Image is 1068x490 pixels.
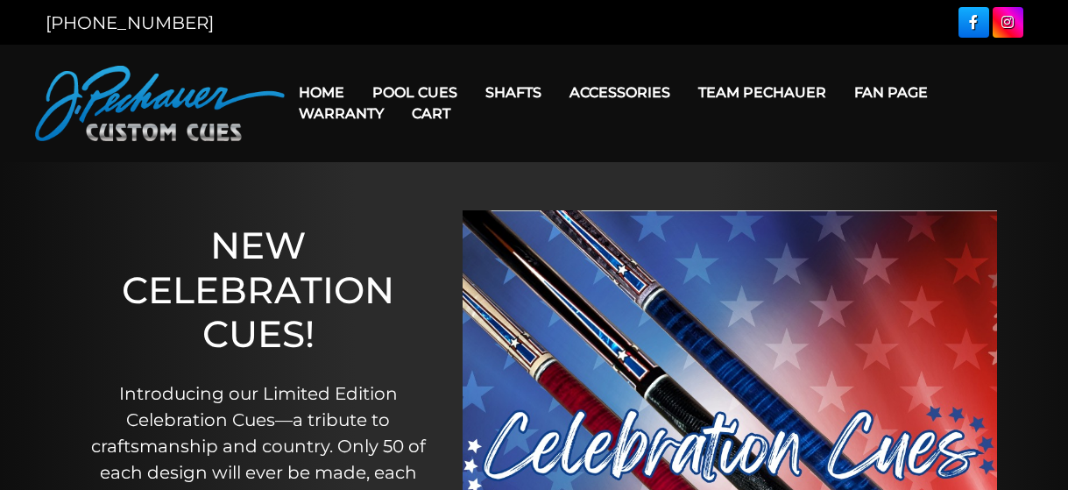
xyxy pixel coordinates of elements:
img: Pechauer Custom Cues [35,66,285,141]
a: Team Pechauer [684,70,840,115]
a: Accessories [555,70,684,115]
h1: NEW CELEBRATION CUES! [88,224,428,356]
a: Home [285,70,358,115]
a: Cart [398,91,464,136]
a: Pool Cues [358,70,471,115]
a: Fan Page [840,70,942,115]
a: Warranty [285,91,398,136]
a: [PHONE_NUMBER] [46,12,214,33]
a: Shafts [471,70,555,115]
